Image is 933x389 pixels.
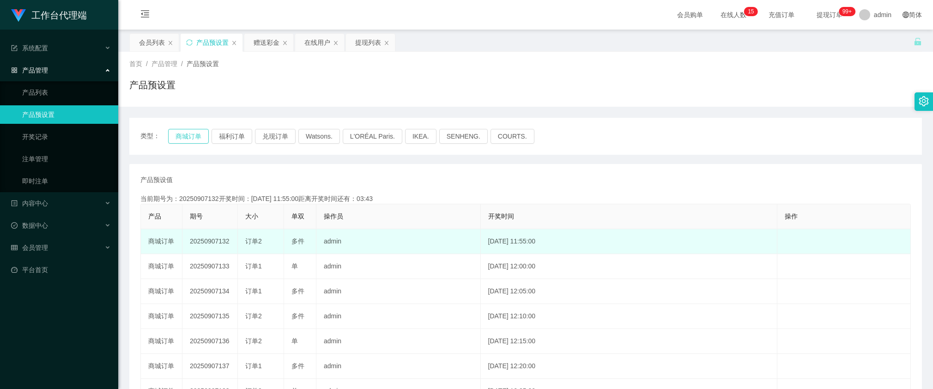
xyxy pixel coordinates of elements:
a: 产品预设置 [22,105,111,124]
span: 会员管理 [11,244,48,251]
a: 开奖记录 [22,128,111,146]
span: 产品管理 [151,60,177,67]
button: 福利订单 [212,129,252,144]
h1: 工作台代理端 [31,0,87,30]
a: 工作台代理端 [11,11,87,18]
div: 会员列表 [139,34,165,51]
span: 产品预设值 [140,175,173,185]
td: admin [316,304,481,329]
i: 图标: menu-fold [129,0,161,30]
a: 产品列表 [22,83,111,102]
span: 订单1 [245,262,262,270]
sup: 15 [744,7,757,16]
td: 商城订单 [141,354,182,379]
td: [DATE] 12:00:00 [481,254,777,279]
i: 图标: unlock [914,37,922,46]
span: 多件 [291,312,304,320]
span: 产品 [148,213,161,220]
td: 20250907133 [182,254,238,279]
i: 图标: close [333,40,339,46]
td: 20250907134 [182,279,238,304]
span: 多件 [291,362,304,370]
span: 提现订单 [812,12,847,18]
span: 系统配置 [11,44,48,52]
td: [DATE] 12:15:00 [481,329,777,354]
td: 20250907135 [182,304,238,329]
i: 图标: close [384,40,389,46]
span: 产品预设置 [187,60,219,67]
span: 类型： [140,129,168,144]
button: COURTS. [491,129,534,144]
a: 注单管理 [22,150,111,168]
div: 提现列表 [355,34,381,51]
td: 商城订单 [141,329,182,354]
span: 操作 [785,213,798,220]
i: 图标: table [11,244,18,251]
span: 产品管理 [11,67,48,74]
span: 订单1 [245,362,262,370]
button: Watsons. [298,129,340,144]
td: admin [316,279,481,304]
button: 商城订单 [168,129,209,144]
span: 内容中心 [11,200,48,207]
p: 5 [751,7,754,16]
span: 多件 [291,237,304,245]
span: 在线人数 [716,12,751,18]
td: admin [316,254,481,279]
a: 即时注单 [22,172,111,190]
td: [DATE] 11:55:00 [481,229,777,254]
sup: 1105 [839,7,855,16]
span: 大小 [245,213,258,220]
button: L'ORÉAL Paris. [343,129,402,144]
i: 图标: profile [11,200,18,207]
td: [DATE] 12:20:00 [481,354,777,379]
td: [DATE] 12:05:00 [481,279,777,304]
i: 图标: check-circle-o [11,222,18,229]
span: 订单2 [245,312,262,320]
td: 20250907137 [182,354,238,379]
i: 图标: global [903,12,909,18]
td: admin [316,354,481,379]
td: 商城订单 [141,254,182,279]
span: 订单1 [245,287,262,295]
span: 首页 [129,60,142,67]
button: SENHENG. [439,129,488,144]
span: 订单2 [245,337,262,345]
span: 充值订单 [764,12,799,18]
span: 数据中心 [11,222,48,229]
span: / [181,60,183,67]
span: 订单2 [245,237,262,245]
td: 20250907136 [182,329,238,354]
span: / [146,60,148,67]
span: 单双 [291,213,304,220]
span: 多件 [291,287,304,295]
span: 期号 [190,213,203,220]
i: 图标: close [168,40,173,46]
a: 图标: dashboard平台首页 [11,261,111,279]
td: admin [316,329,481,354]
img: logo.9652507e.png [11,9,26,22]
span: 操作员 [324,213,343,220]
div: 当前期号为：20250907132开奖时间：[DATE] 11:55:00距离开奖时间还有：03:43 [140,194,911,204]
div: 赠送彩金 [254,34,279,51]
span: 单 [291,262,298,270]
td: 20250907132 [182,229,238,254]
i: 图标: form [11,45,18,51]
div: 在线用户 [304,34,330,51]
span: 单 [291,337,298,345]
div: 产品预设置 [196,34,229,51]
i: 图标: close [231,40,237,46]
td: 商城订单 [141,304,182,329]
button: IKEA. [405,129,436,144]
h1: 产品预设置 [129,78,176,92]
td: 商城订单 [141,279,182,304]
td: 商城订单 [141,229,182,254]
i: 图标: close [282,40,288,46]
i: 图标: appstore-o [11,67,18,73]
span: 开奖时间 [488,213,514,220]
i: 图标: sync [186,39,193,46]
td: [DATE] 12:10:00 [481,304,777,329]
td: admin [316,229,481,254]
p: 1 [748,7,751,16]
i: 图标: setting [919,96,929,106]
